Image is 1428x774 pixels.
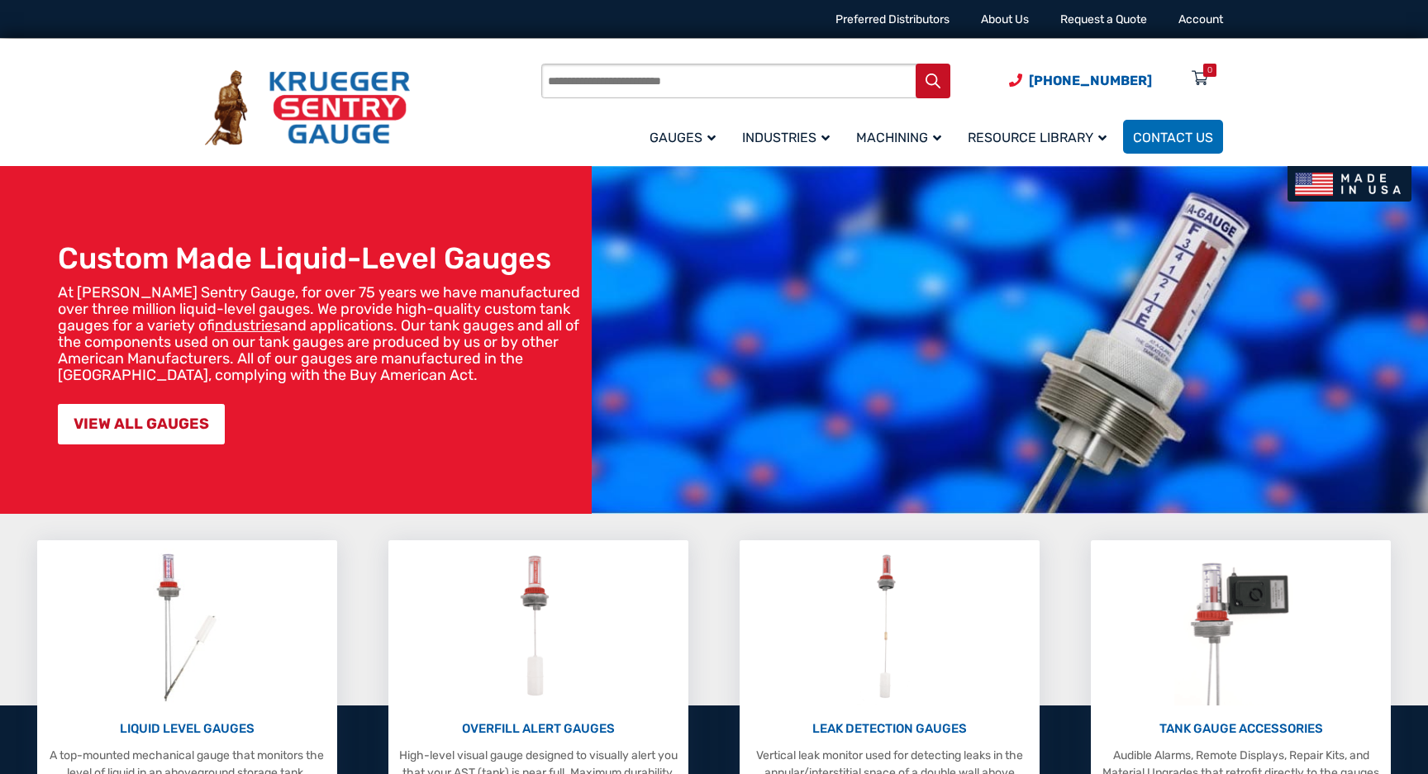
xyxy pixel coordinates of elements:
[640,117,732,156] a: Gauges
[1178,12,1223,26] a: Account
[958,117,1123,156] a: Resource Library
[1174,548,1307,705] img: Tank Gauge Accessories
[397,719,680,738] p: OVERFILL ALERT GAUGES
[968,130,1107,145] span: Resource Library
[1123,120,1223,154] a: Contact Us
[45,719,329,738] p: LIQUID LEVEL GAUGES
[846,117,958,156] a: Machining
[1009,70,1152,91] a: Phone Number (920) 434-8860
[592,166,1428,514] img: bg_hero_bannerksentry
[1099,719,1383,738] p: TANK GAUGE ACCESSORIES
[857,548,922,705] img: Leak Detection Gauges
[1060,12,1147,26] a: Request a Quote
[1207,64,1212,77] div: 0
[748,719,1031,738] p: LEAK DETECTION GAUGES
[502,548,575,705] img: Overfill Alert Gauges
[981,12,1029,26] a: About Us
[1288,166,1411,202] img: Made In USA
[856,130,941,145] span: Machining
[58,284,583,383] p: At [PERSON_NAME] Sentry Gauge, for over 75 years we have manufactured over three million liquid-l...
[215,316,280,335] a: industries
[1029,73,1152,88] span: [PHONE_NUMBER]
[742,130,830,145] span: Industries
[205,70,410,146] img: Krueger Sentry Gauge
[143,548,231,705] img: Liquid Level Gauges
[650,130,716,145] span: Gauges
[732,117,846,156] a: Industries
[58,240,583,276] h1: Custom Made Liquid-Level Gauges
[835,12,950,26] a: Preferred Distributors
[1133,130,1213,145] span: Contact Us
[58,404,225,444] a: VIEW ALL GAUGES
